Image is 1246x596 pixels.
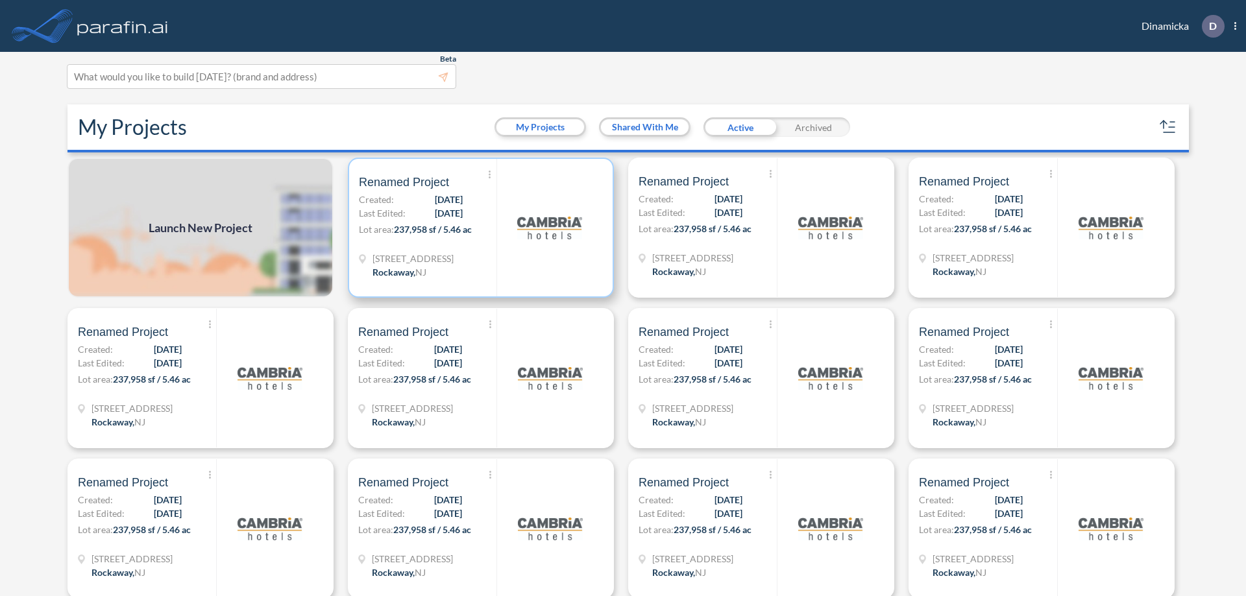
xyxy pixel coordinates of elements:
[798,346,863,411] img: logo
[518,496,583,561] img: logo
[67,158,334,298] a: Launch New Project
[372,566,426,579] div: Rockaway, NJ
[975,266,986,277] span: NJ
[154,493,182,507] span: [DATE]
[78,342,113,356] span: Created:
[639,374,674,385] span: Lot area:
[639,206,685,219] span: Last Edited:
[777,117,850,137] div: Archived
[1158,117,1179,137] button: sort
[933,552,1014,566] span: 321 Mt Hope Ave
[78,493,113,507] span: Created:
[359,193,394,206] span: Created:
[358,507,405,520] span: Last Edited:
[639,174,729,189] span: Renamed Project
[434,507,462,520] span: [DATE]
[373,267,415,278] span: Rockaway ,
[92,566,145,579] div: Rockaway, NJ
[78,324,168,340] span: Renamed Project
[358,524,393,535] span: Lot area:
[995,493,1023,507] span: [DATE]
[975,567,986,578] span: NJ
[639,356,685,370] span: Last Edited:
[359,206,406,220] span: Last Edited:
[933,567,975,578] span: Rockaway ,
[919,192,954,206] span: Created:
[919,356,966,370] span: Last Edited:
[919,507,966,520] span: Last Edited:
[919,206,966,219] span: Last Edited:
[639,324,729,340] span: Renamed Project
[975,416,986,427] span: NJ
[954,223,1032,234] span: 237,958 sf / 5.46 ac
[434,356,462,370] span: [DATE]
[358,374,393,385] span: Lot area:
[1122,15,1236,38] div: Dinamicka
[1079,346,1143,411] img: logo
[919,374,954,385] span: Lot area:
[113,524,191,535] span: 237,958 sf / 5.46 ac
[372,567,415,578] span: Rockaway ,
[1209,20,1217,32] p: D
[358,356,405,370] span: Last Edited:
[517,195,582,260] img: logo
[919,524,954,535] span: Lot area:
[372,401,453,415] span: 321 Mt Hope Ave
[954,374,1032,385] span: 237,958 sf / 5.46 ac
[1079,496,1143,561] img: logo
[639,342,674,356] span: Created:
[933,416,975,427] span: Rockaway ,
[674,374,751,385] span: 237,958 sf / 5.46 ac
[134,416,145,427] span: NJ
[415,416,426,427] span: NJ
[703,117,777,137] div: Active
[639,192,674,206] span: Created:
[715,192,742,206] span: [DATE]
[359,224,394,235] span: Lot area:
[995,507,1023,520] span: [DATE]
[933,266,975,277] span: Rockaway ,
[652,415,706,429] div: Rockaway, NJ
[933,415,986,429] div: Rockaway, NJ
[154,356,182,370] span: [DATE]
[394,224,472,235] span: 237,958 sf / 5.46 ac
[415,267,426,278] span: NJ
[919,324,1009,340] span: Renamed Project
[715,356,742,370] span: [DATE]
[134,567,145,578] span: NJ
[149,219,252,237] span: Launch New Project
[373,252,454,265] span: 321 Mt Hope Ave
[78,374,113,385] span: Lot area:
[798,496,863,561] img: logo
[652,401,733,415] span: 321 Mt Hope Ave
[639,524,674,535] span: Lot area:
[415,567,426,578] span: NJ
[358,324,448,340] span: Renamed Project
[1079,195,1143,260] img: logo
[372,552,453,566] span: 321 Mt Hope Ave
[67,158,334,298] img: add
[434,342,462,356] span: [DATE]
[238,496,302,561] img: logo
[78,524,113,535] span: Lot area:
[518,346,583,411] img: logo
[78,356,125,370] span: Last Edited:
[652,416,695,427] span: Rockaway ,
[919,223,954,234] span: Lot area:
[715,507,742,520] span: [DATE]
[652,567,695,578] span: Rockaway ,
[933,401,1014,415] span: 321 Mt Hope Ave
[695,416,706,427] span: NJ
[78,507,125,520] span: Last Edited:
[393,524,471,535] span: 237,958 sf / 5.46 ac
[695,266,706,277] span: NJ
[639,507,685,520] span: Last Edited:
[652,265,706,278] div: Rockaway, NJ
[113,374,191,385] span: 237,958 sf / 5.46 ac
[358,475,448,490] span: Renamed Project
[652,251,733,265] span: 321 Mt Hope Ave
[919,493,954,507] span: Created:
[919,174,1009,189] span: Renamed Project
[674,524,751,535] span: 237,958 sf / 5.46 ac
[933,251,1014,265] span: 321 Mt Hope Ave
